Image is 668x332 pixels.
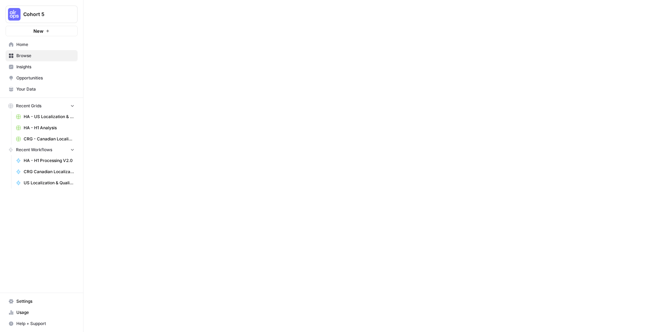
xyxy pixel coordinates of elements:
[24,136,74,142] span: CRG - Canadian Localization & Quality Check
[13,177,78,188] a: US Localization & Quality Check
[24,180,74,186] span: US Localization & Quality Check
[6,307,78,318] a: Usage
[6,50,78,61] a: Browse
[24,157,74,164] span: HA - H1 Processing V2.0
[13,166,78,177] a: CRG Canadian Localization & Quality Check
[6,61,78,72] a: Insights
[13,111,78,122] a: HA - US Localization & Quality Check
[6,39,78,50] a: Home
[16,309,74,316] span: Usage
[16,64,74,70] span: Insights
[16,75,74,81] span: Opportunities
[6,145,78,155] button: Recent Workflows
[16,321,74,327] span: Help + Support
[24,114,74,120] span: HA - US Localization & Quality Check
[6,6,78,23] button: Workspace: Cohort 5
[24,169,74,175] span: CRG Canadian Localization & Quality Check
[16,86,74,92] span: Your Data
[24,125,74,131] span: HA - H1 Analysis
[13,155,78,166] a: HA - H1 Processing V2.0
[16,53,74,59] span: Browse
[6,84,78,95] a: Your Data
[8,8,21,21] img: Cohort 5 Logo
[13,133,78,145] a: CRG - Canadian Localization & Quality Check
[23,11,65,18] span: Cohort 5
[6,26,78,36] button: New
[16,41,74,48] span: Home
[6,72,78,84] a: Opportunities
[16,103,41,109] span: Recent Grids
[6,101,78,111] button: Recent Grids
[16,298,74,304] span: Settings
[6,296,78,307] a: Settings
[6,318,78,329] button: Help + Support
[33,28,43,34] span: New
[16,147,52,153] span: Recent Workflows
[13,122,78,133] a: HA - H1 Analysis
